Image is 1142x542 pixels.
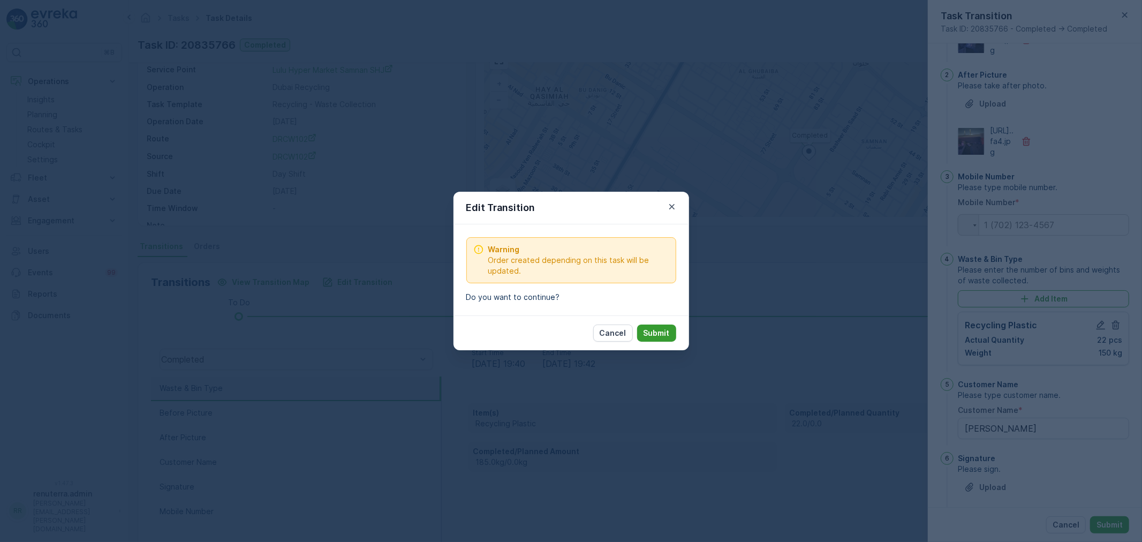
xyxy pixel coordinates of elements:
p: Cancel [600,328,626,338]
span: Order created depending on this task will be updated. [488,255,669,276]
p: Submit [644,328,670,338]
button: Submit [637,325,676,342]
p: Edit Transition [466,200,535,215]
button: Cancel [593,325,633,342]
p: Do you want to continue? [466,292,676,303]
span: Warning [488,244,669,255]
